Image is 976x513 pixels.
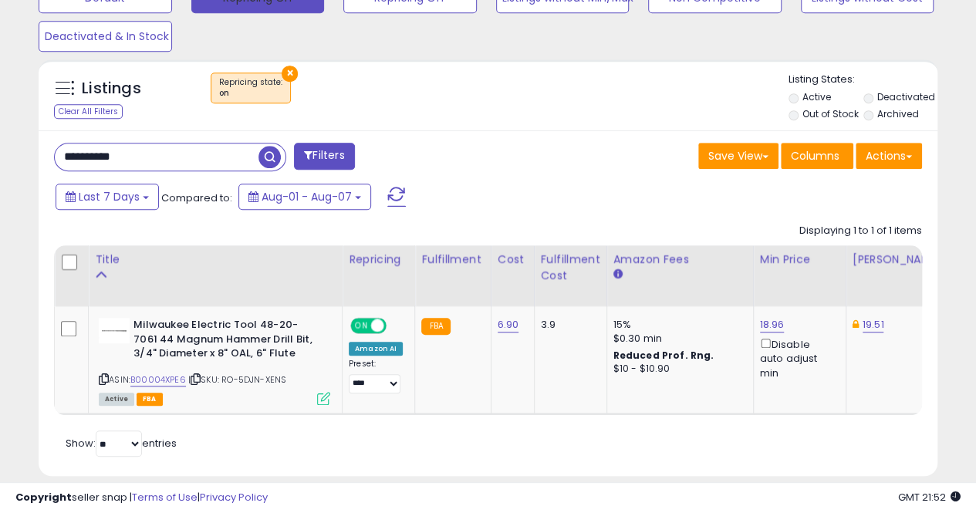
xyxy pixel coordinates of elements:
label: Active [802,90,830,103]
div: Preset: [349,359,403,393]
a: 19.51 [863,317,884,332]
button: Actions [856,143,922,169]
div: seller snap | | [15,491,268,505]
div: Fulfillment [421,251,484,268]
div: Title [95,251,336,268]
div: Displaying 1 to 1 of 1 items [799,224,922,238]
label: Out of Stock [802,107,858,120]
span: | SKU: RO-5DJN-XENS [188,373,286,386]
span: Columns [791,148,839,164]
span: Repricing state : [219,76,282,100]
span: Aug-01 - Aug-07 [262,189,352,204]
span: ON [352,319,371,332]
div: $0.30 min [613,332,741,346]
div: Disable auto adjust min [760,336,834,380]
div: Fulfillment Cost [541,251,600,284]
span: Last 7 Days [79,189,140,204]
div: [PERSON_NAME] [853,251,944,268]
b: Reduced Prof. Rng. [613,349,714,362]
img: 214TBe85YYL._SL40_.jpg [99,318,130,343]
div: $10 - $10.90 [613,363,741,376]
a: 18.96 [760,317,785,332]
span: Show: entries [66,436,177,451]
div: 3.9 [541,318,595,332]
div: Min Price [760,251,839,268]
small: Amazon Fees. [613,268,623,282]
div: Clear All Filters [54,104,123,119]
div: Repricing [349,251,408,268]
span: FBA [137,393,163,406]
button: Filters [294,143,354,170]
div: 15% [613,318,741,332]
h5: Listings [82,78,141,100]
small: FBA [421,318,450,335]
div: Cost [498,251,528,268]
button: Last 7 Days [56,184,159,210]
b: Milwaukee Electric Tool 48-20-7061 44 Magnum Hammer Drill Bit, 3/4" Diameter x 8" OAL, 6" Flute [133,318,321,365]
button: Aug-01 - Aug-07 [238,184,371,210]
a: Privacy Policy [200,490,268,505]
a: Terms of Use [132,490,198,505]
div: ASIN: [99,318,330,403]
label: Deactivated [877,90,935,103]
div: Amazon Fees [613,251,747,268]
label: Archived [877,107,919,120]
strong: Copyright [15,490,72,505]
button: Columns [781,143,853,169]
div: on [219,88,282,99]
button: Deactivated & In Stock [39,21,172,52]
p: Listing States: [789,73,937,87]
button: Save View [698,143,778,169]
a: 6.90 [498,317,519,332]
span: All listings currently available for purchase on Amazon [99,393,134,406]
span: Compared to: [161,191,232,205]
button: × [282,66,298,82]
span: OFF [384,319,409,332]
a: B00004XPE6 [130,373,186,386]
div: Amazon AI [349,342,403,356]
span: 2025-08-15 21:52 GMT [898,490,961,505]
